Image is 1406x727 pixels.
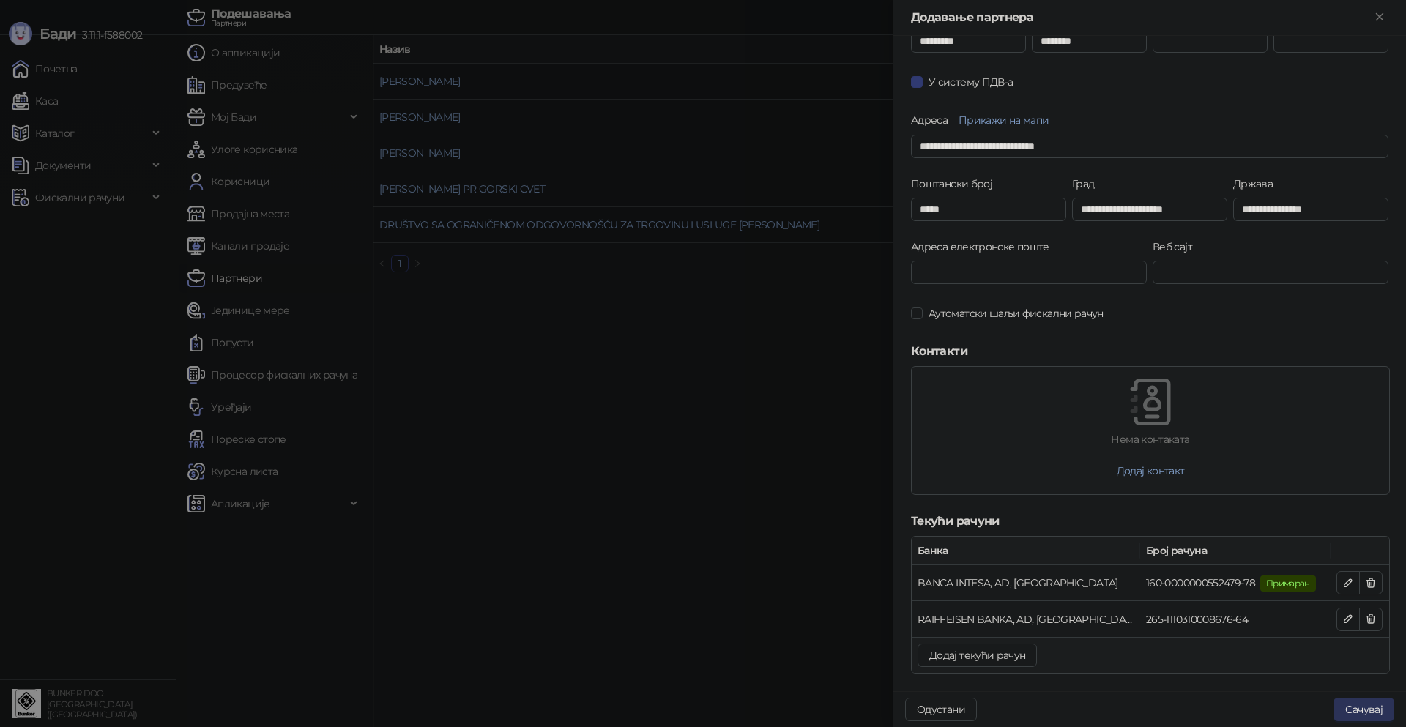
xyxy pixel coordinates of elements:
[1233,176,1282,192] label: Држава
[1371,9,1388,26] button: Close
[1233,198,1388,221] input: Држава
[1334,698,1394,721] button: Сачувај
[1140,565,1331,601] td: 160-0000000552479-78
[911,29,1026,53] input: ПИБ
[1153,239,1201,255] label: Веб сајт
[1153,261,1388,284] input: Веб сајт
[1105,459,1197,482] button: Додај контакт
[911,176,1001,192] label: Поштански број
[1153,29,1268,53] input: ЈБКЈС
[911,343,1388,360] h5: Контакти
[911,9,1371,26] div: Додавање партнера
[1032,29,1147,53] input: Матични број
[1072,176,1104,192] label: Град
[911,198,1066,221] input: Поштански број
[912,601,1140,637] td: RAIFFEISEN BANKA, AD, BEOGRAD
[1140,537,1331,565] th: Број рачуна
[1140,601,1331,637] td: 265-1110310008676-64
[953,111,1054,129] a: Прикажи на мапи
[1273,29,1388,53] input: Шифра партнера
[911,111,1064,129] label: Адреса
[1260,575,1316,592] span: Примаран
[923,74,1019,90] span: У систему ПДВ-а
[912,431,1389,447] div: Нема контаката
[923,305,1109,321] span: Аутоматски шаљи фискални рачун
[918,644,1037,667] button: Додај текући рачун
[905,698,977,721] button: Одустани
[911,261,1147,284] input: Адреса електронске поште
[1072,198,1227,221] input: Град
[911,239,1058,255] label: Адреса електронске поште
[912,565,1140,601] td: BANCA INTESA, AD, BEOGRAD
[1127,379,1174,425] img: Kontakti
[912,537,1140,565] th: Банка
[911,512,1388,530] h5: Текући рачуни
